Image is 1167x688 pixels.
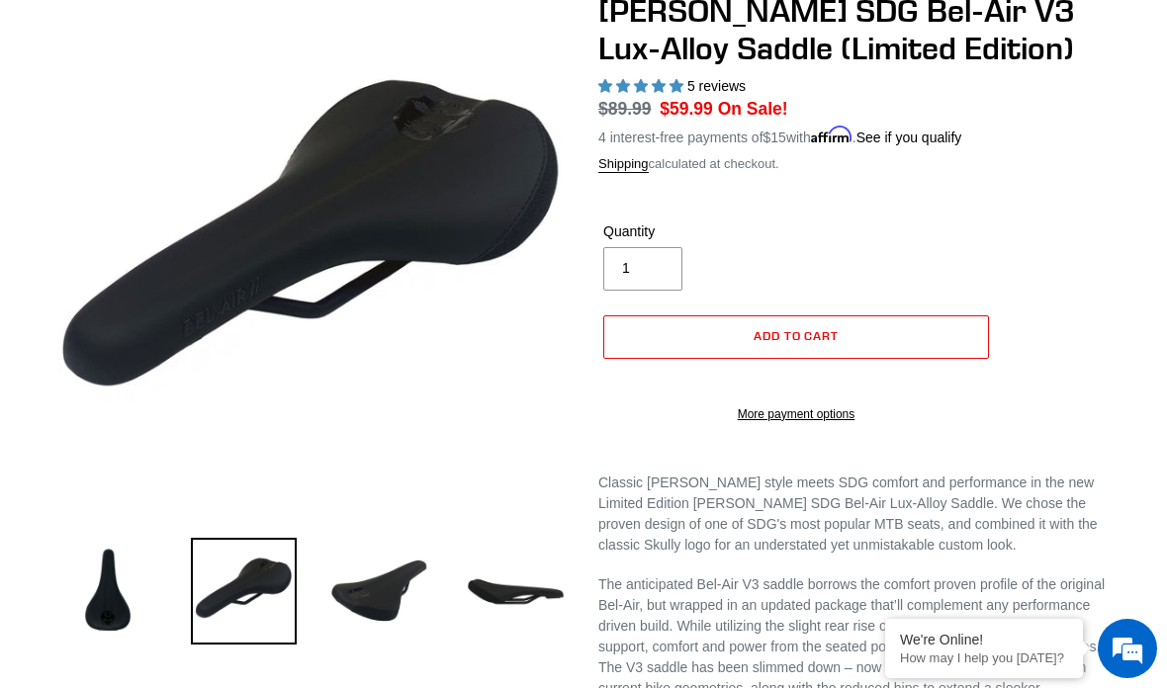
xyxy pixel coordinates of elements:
p: Classic [PERSON_NAME] style meets SDG comfort and performance in the new Limited Edition [PERSON_... [598,473,1113,556]
p: 4 interest-free payments of with . [598,123,961,148]
span: Affirm [811,127,853,143]
p: How may I help you today? [900,650,1068,665]
img: Load image into Gallery viewer, Canfield SDG Bel-Air V3 Lux-Alloy Saddle (Limited Edition) [54,538,161,645]
span: $15 [763,129,786,145]
a: More payment options [603,405,989,423]
s: $89.99 [598,99,652,119]
div: Navigation go back [22,109,51,138]
div: Chat with us now [133,111,362,136]
textarea: Type your message and hit 'Enter' [10,470,377,539]
span: Add to cart [754,328,840,343]
img: d_696896380_company_1647369064580_696896380 [63,99,113,148]
span: 5 reviews [687,78,746,94]
a: Shipping [598,156,649,173]
a: See if you qualify - Learn more about Affirm Financing (opens in modal) [856,129,962,145]
span: $59.99 [660,99,713,119]
div: We're Online! [900,632,1068,647]
img: Load image into Gallery viewer, Canfield SDG Bel-Air V3 Lux-Alloy Saddle (Limited Edition) [463,538,570,645]
button: Add to cart [603,315,989,359]
img: Load image into Gallery viewer, Canfield SDG Bel-Air V3 Lux-Alloy Saddle (Limited Edition) [326,538,433,645]
span: On Sale! [718,96,788,122]
span: 5.00 stars [598,78,687,94]
label: Quantity [603,221,791,242]
img: Load image into Gallery viewer, Canfield SDG Bel-Air V3 Lux-Alloy Saddle (Limited Edition) [191,538,298,645]
div: Minimize live chat window [324,10,372,57]
span: We're online! [115,214,273,413]
div: calculated at checkout. [598,154,1113,174]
